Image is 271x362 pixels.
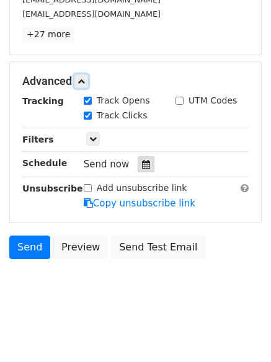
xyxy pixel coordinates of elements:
label: Add unsubscribe link [97,182,187,195]
span: Send now [84,159,130,170]
a: +27 more [22,27,74,42]
label: Track Opens [97,94,150,107]
a: Send [9,236,50,259]
strong: Schedule [22,158,67,168]
strong: Filters [22,135,54,144]
iframe: Chat Widget [209,302,271,362]
a: Copy unsubscribe link [84,198,195,209]
a: Send Test Email [111,236,205,259]
label: UTM Codes [189,94,237,107]
small: [EMAIL_ADDRESS][DOMAIN_NAME] [22,9,161,19]
h5: Advanced [22,74,249,88]
strong: Tracking [22,96,64,106]
a: Preview [53,236,108,259]
strong: Unsubscribe [22,183,83,193]
label: Track Clicks [97,109,148,122]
